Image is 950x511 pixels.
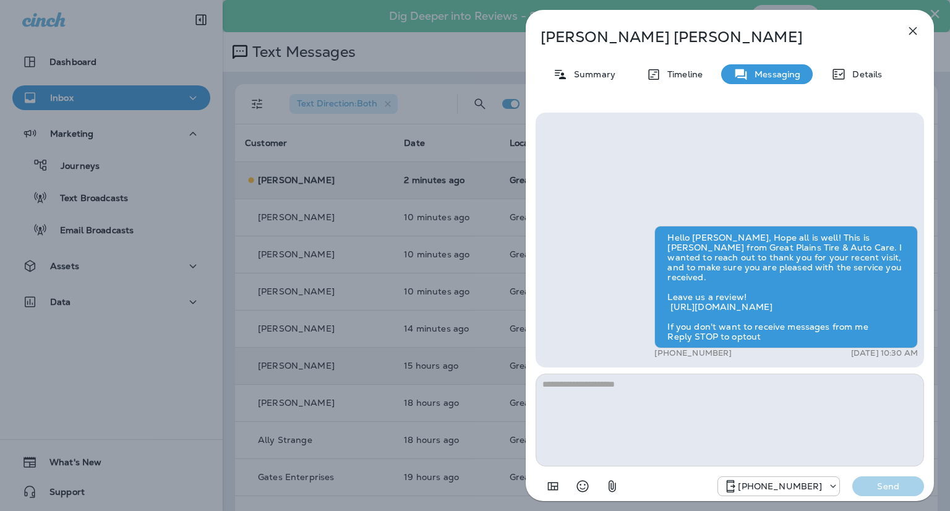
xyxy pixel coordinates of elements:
[661,69,703,79] p: Timeline
[541,474,565,499] button: Add in a premade template
[748,69,800,79] p: Messaging
[568,69,615,79] p: Summary
[570,474,595,499] button: Select an emoji
[846,69,882,79] p: Details
[738,481,822,491] p: [PHONE_NUMBER]
[654,226,918,348] div: Hello [PERSON_NAME], Hope all is well! This is [PERSON_NAME] from Great Plains Tire & Auto Care. ...
[541,28,878,46] p: [PERSON_NAME] [PERSON_NAME]
[654,348,732,358] p: [PHONE_NUMBER]
[718,479,839,494] div: +1 (918) 203-8556
[851,348,918,358] p: [DATE] 10:30 AM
